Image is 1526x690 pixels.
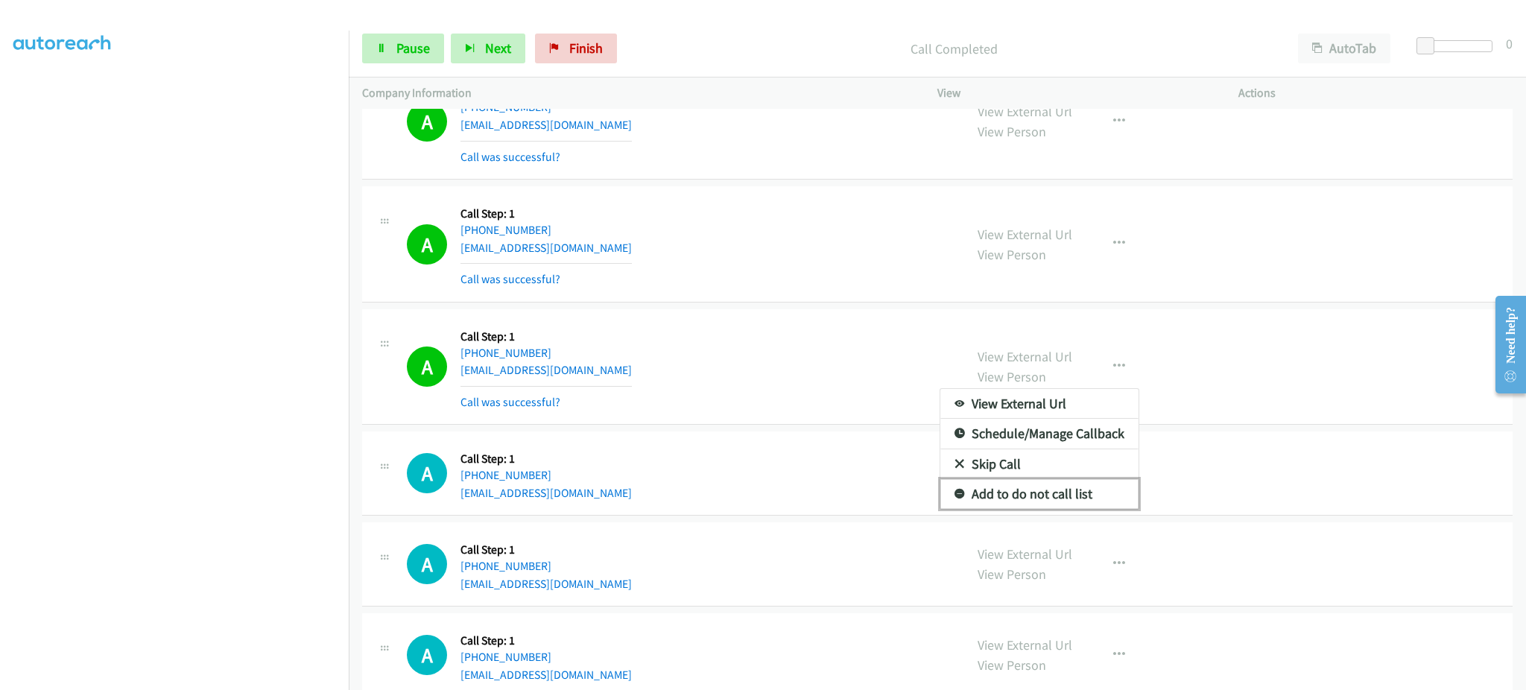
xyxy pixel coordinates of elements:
[407,453,447,493] div: The call is yet to be attempted
[407,635,447,675] h1: A
[940,449,1139,479] a: Skip Call
[940,479,1139,509] a: Add to do not call list
[407,544,447,584] h1: A
[407,635,447,675] div: The call is yet to be attempted
[1484,285,1526,404] iframe: Resource Center
[940,419,1139,449] a: Schedule/Manage Callback
[407,453,447,493] h1: A
[407,544,447,584] div: The call is yet to be attempted
[940,389,1139,419] a: View External Url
